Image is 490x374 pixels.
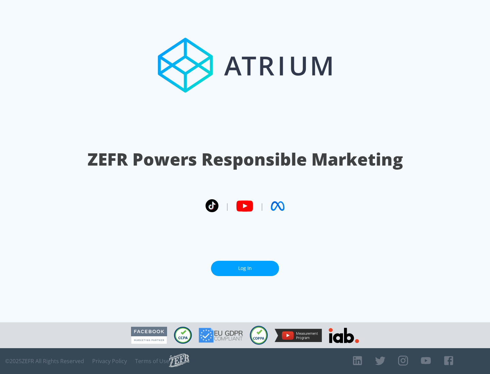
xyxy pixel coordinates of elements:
span: © 2025 ZEFR All Rights Reserved [5,358,84,364]
img: CCPA Compliant [174,327,192,344]
span: | [260,201,264,211]
a: Terms of Use [135,358,169,364]
img: YouTube Measurement Program [275,329,322,342]
img: GDPR Compliant [199,328,243,343]
img: IAB [329,328,359,343]
a: Log In [211,261,279,276]
a: Privacy Policy [92,358,127,364]
img: Facebook Marketing Partner [131,327,167,344]
h1: ZEFR Powers Responsible Marketing [87,148,403,171]
span: | [225,201,229,211]
img: COPPA Compliant [250,326,268,345]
